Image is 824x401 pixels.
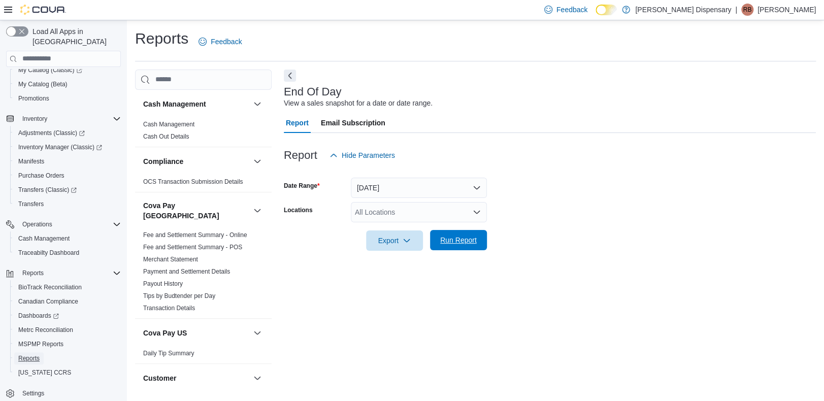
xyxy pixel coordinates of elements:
button: Metrc Reconciliation [10,323,125,337]
button: Transfers [10,197,125,211]
span: Feedback [556,5,587,15]
a: Fee and Settlement Summary - POS [143,244,242,251]
a: Inventory Manager (Classic) [14,141,106,153]
span: My Catalog (Beta) [18,80,68,88]
span: BioTrack Reconciliation [14,281,121,293]
a: Purchase Orders [14,170,69,182]
button: Manifests [10,154,125,169]
button: Operations [18,218,56,230]
button: Cash Management [143,99,249,109]
button: Reports [18,267,48,279]
span: Promotions [14,92,121,105]
button: Customer [143,373,249,383]
a: Cash Out Details [143,133,189,140]
h3: Cash Management [143,99,206,109]
span: Traceabilty Dashboard [14,247,121,259]
button: Run Report [430,230,487,250]
span: Operations [18,218,121,230]
span: Fee and Settlement Summary - Online [143,231,247,239]
div: Cova Pay US [135,347,272,363]
p: [PERSON_NAME] [757,4,816,16]
button: Inventory [18,113,51,125]
span: Hide Parameters [342,150,395,160]
button: Reports [10,351,125,365]
button: Compliance [251,155,263,168]
a: [US_STATE] CCRS [14,366,75,379]
span: My Catalog (Classic) [18,66,82,74]
span: Adjustments (Classic) [14,127,121,139]
span: Cash Out Details [143,132,189,141]
a: Adjustments (Classic) [10,126,125,140]
a: Canadian Compliance [14,295,82,308]
span: Metrc Reconciliation [14,324,121,336]
a: Manifests [14,155,48,168]
a: Dashboards [14,310,63,322]
span: Payout History [143,280,183,288]
button: Cova Pay US [143,328,249,338]
span: Transaction Details [143,304,195,312]
span: Reports [22,269,44,277]
a: Traceabilty Dashboard [14,247,83,259]
button: Cova Pay [GEOGRAPHIC_DATA] [143,201,249,221]
div: Regina Billingsley [741,4,753,16]
button: Next [284,70,296,82]
span: Load All Apps in [GEOGRAPHIC_DATA] [28,26,121,47]
button: Canadian Compliance [10,294,125,309]
div: Cova Pay [GEOGRAPHIC_DATA] [135,229,272,318]
a: Transfers [14,198,48,210]
span: Tips by Budtender per Day [143,292,215,300]
a: Promotions [14,92,53,105]
img: Cova [20,5,66,15]
span: Inventory Manager (Classic) [14,141,121,153]
button: Inventory [2,112,125,126]
div: Compliance [135,176,272,192]
span: Feedback [211,37,242,47]
button: My Catalog (Beta) [10,77,125,91]
span: Operations [22,220,52,228]
span: Purchase Orders [14,170,121,182]
a: My Catalog (Beta) [14,78,72,90]
span: Reports [18,267,121,279]
button: Compliance [143,156,249,166]
a: BioTrack Reconciliation [14,281,86,293]
button: Purchase Orders [10,169,125,183]
a: Inventory Manager (Classic) [10,140,125,154]
a: Reports [14,352,44,364]
button: [US_STATE] CCRS [10,365,125,380]
span: Run Report [440,235,477,245]
p: [PERSON_NAME] Dispensary [635,4,731,16]
button: Customer [251,372,263,384]
a: Feedback [194,31,246,52]
h3: Compliance [143,156,183,166]
button: Cash Management [251,98,263,110]
h1: Reports [135,28,188,49]
a: Merchant Statement [143,256,198,263]
div: View a sales snapshot for a date or date range. [284,98,433,109]
button: Promotions [10,91,125,106]
span: Reports [14,352,121,364]
span: Export [372,230,417,251]
a: Cash Management [14,232,74,245]
button: Operations [2,217,125,231]
a: Transfers (Classic) [14,184,81,196]
span: Adjustments (Classic) [18,129,85,137]
button: Cova Pay [GEOGRAPHIC_DATA] [251,205,263,217]
span: Transfers [14,198,121,210]
a: Transfers (Classic) [10,183,125,197]
a: Adjustments (Classic) [14,127,89,139]
span: Payment and Settlement Details [143,268,230,276]
a: Metrc Reconciliation [14,324,77,336]
span: Traceabilty Dashboard [18,249,79,257]
span: [US_STATE] CCRS [18,369,71,377]
span: Purchase Orders [18,172,64,180]
a: Fee and Settlement Summary - Online [143,231,247,239]
span: Washington CCRS [14,366,121,379]
span: My Catalog (Classic) [14,64,121,76]
span: Settings [18,387,121,399]
span: BioTrack Reconciliation [18,283,82,291]
span: Promotions [18,94,49,103]
span: Dashboards [18,312,59,320]
span: Merchant Statement [143,255,198,263]
button: Cash Management [10,231,125,246]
